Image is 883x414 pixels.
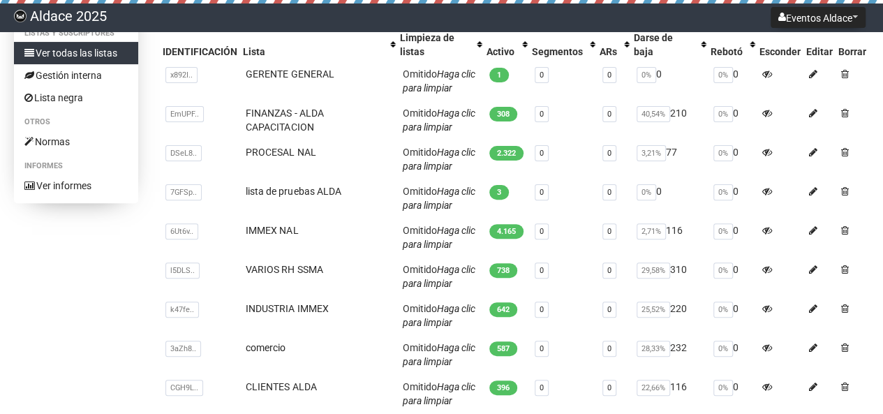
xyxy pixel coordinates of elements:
[163,46,237,57] font: IDENTIFICACIÓN
[30,8,107,24] font: Aldace 2025
[666,147,677,158] font: 77
[733,68,739,80] font: 0
[34,92,83,103] font: Lista negra
[170,383,198,392] font: CGH9L..
[718,188,728,197] font: 0%
[607,149,611,158] a: 0
[670,381,687,392] font: 116
[757,28,803,61] th: Ocultar: No se aplicó ninguna clasificación, la clasificación está deshabilitada
[497,344,510,353] font: 587
[14,64,138,87] a: Gestión interna
[403,303,437,314] font: Omitido
[246,68,334,80] a: GERENTE GENERAL
[656,68,662,80] font: 0
[641,266,665,275] font: 29,58%
[246,225,298,236] a: IMMEX NAL
[836,28,869,61] th: Eliminar: No se aplicó ninguna clasificación, la clasificación está deshabilitada
[160,28,240,61] th: ID: No se aplicó ninguna clasificación, la clasificación está deshabilitada
[36,70,102,81] font: Gestión interna
[35,136,70,147] font: Normas
[607,305,611,314] font: 0
[641,227,661,236] font: 2,71%
[540,227,544,236] a: 0
[170,227,193,236] font: 6Ut6v..
[246,381,316,392] a: CLIENTES ALDA
[733,264,739,275] font: 0
[540,305,544,314] font: 0
[540,344,544,353] a: 0
[838,46,866,57] font: Borrar
[403,68,475,94] font: Haga clic para limpiar
[403,147,475,172] a: Haga clic para limpiar
[403,186,475,211] a: Haga clic para limpiar
[529,28,597,61] th: Segmentos: No se aplica clasificación, activar para aplicar una clasificación ascendente
[540,110,544,119] font: 0
[243,46,265,57] font: Lista
[403,264,475,289] a: Haga clic para limpiar
[634,32,673,57] font: Darse de baja
[170,188,197,197] font: 7GFSp..
[170,266,195,275] font: l5DLS..
[246,108,323,133] a: FINANZAS - ALDA CAPACITACION
[403,303,475,328] font: Haga clic para limpiar
[497,305,510,314] font: 642
[641,71,651,80] font: 0%
[718,266,728,275] font: 0%
[718,110,728,119] font: 0%
[733,381,739,392] font: 0
[24,29,114,38] font: Listas y suscriptores
[631,28,708,61] th: Cancelado la suscripción: No se aplicó ninguna clasificación, activar para aplicar una clasificac...
[484,28,529,61] th: Activo: No se aplica ninguna clasificación, activar para aplicar una clasificación ascendente
[786,13,852,24] font: Eventos Aldace
[14,42,138,64] a: Ver todas las listas
[540,188,544,197] a: 0
[403,108,475,133] a: Haga clic para limpiar
[497,188,501,197] font: 3
[246,342,285,353] a: comercio
[670,264,687,275] font: 310
[246,264,322,275] font: VARIOS RH SSMA
[733,147,739,158] font: 0
[607,383,611,392] a: 0
[240,28,396,61] th: Lista: No se aplicó ordenación, activar para aplicar una ordenación ascendente
[718,149,728,158] font: 0%
[718,383,728,392] font: 0%
[711,46,743,57] font: Rebotó
[487,46,514,57] font: Activo
[403,186,437,197] font: Omitido
[540,71,544,80] a: 0
[607,344,611,353] a: 0
[170,149,197,158] font: DSeL8..
[708,28,757,61] th: Rebotado: No se aplicó ninguna clasificación, activar para aplicar una clasificación ascendente
[170,305,194,314] font: k47fe..
[246,303,328,314] a: INDUSTRIA IMMEX
[607,71,611,80] a: 0
[24,117,50,126] font: Otros
[36,180,91,191] font: Ver informes
[532,46,583,57] font: Segmentos
[403,381,475,406] font: Haga clic para limpiar
[14,10,27,22] img: 292d548807fe66e78e37197400c5c4c8
[670,303,687,314] font: 220
[246,186,341,197] font: lista de pruebas ALDA
[607,110,611,119] a: 0
[403,381,437,392] font: Omitido
[540,149,544,158] font: 0
[246,147,316,158] a: PROCESAL NAL
[718,227,728,236] font: 0%
[403,108,437,119] font: Omitido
